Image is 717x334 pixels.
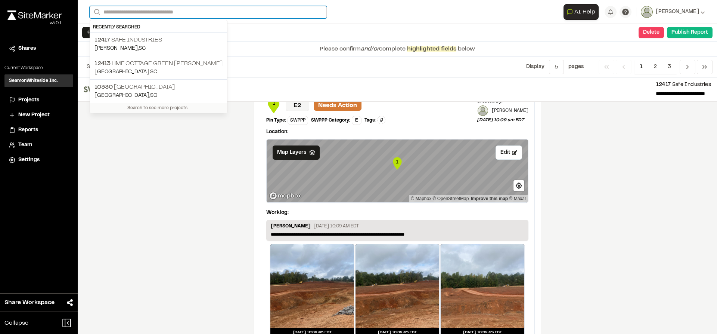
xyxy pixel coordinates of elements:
[9,96,69,104] a: Projects
[634,60,648,74] span: 1
[407,46,456,52] span: highlighted fields
[352,116,361,125] div: E
[18,156,40,164] span: Settings
[94,83,223,92] p: [GEOGRAPHIC_DATA]
[4,319,28,328] span: Collapse
[549,60,564,74] button: 5
[94,59,223,68] p: HMF Cottage Green [PERSON_NAME]
[509,196,526,201] a: Maxar
[641,6,705,18] button: [PERSON_NAME]
[9,156,69,164] a: Settings
[526,63,544,71] p: Display
[656,83,671,87] span: 12417
[471,196,508,201] a: Map feedback
[320,45,475,53] p: Please confirm complete below
[513,180,524,191] button: Find my location
[314,100,361,111] p: Needs Action
[18,96,39,104] span: Projects
[267,140,528,202] canvas: Map
[4,65,73,71] p: Current Workspace
[641,6,653,18] img: User
[7,10,62,20] img: rebrand.png
[9,45,69,53] a: Shares
[90,33,227,56] a: 12417 Safe Industries[PERSON_NAME],SC
[568,63,584,71] p: page s
[574,7,595,16] span: AI Help
[90,56,227,79] a: 12413 HMF Cottage Green [PERSON_NAME][GEOGRAPHIC_DATA],SC
[9,126,69,134] a: Reports
[433,196,469,201] a: OpenStreetMap
[90,79,227,103] a: 10330 [GEOGRAPHIC_DATA][GEOGRAPHIC_DATA],SC
[18,111,50,119] span: New Project
[165,81,711,89] p: Safe Industries
[94,37,110,43] span: 12417
[477,117,528,123] p: [DATE] 10:09 am EDT
[564,4,599,20] button: Open AI Assistant
[288,116,308,125] div: SWPPP
[90,6,103,18] button: Search
[271,223,311,231] p: [PERSON_NAME]
[82,27,109,38] button: ← Back
[87,65,115,69] span: Showing of
[392,156,403,171] div: Map marker
[87,63,153,71] p: to of pages
[94,92,223,100] p: [GEOGRAPHIC_DATA] , SC
[648,60,662,74] span: 2
[667,27,713,38] button: Publish Report
[9,77,58,84] h3: SeamonWhiteside Inc.
[269,191,302,200] a: Mapbox logo
[266,209,289,217] p: Worklog:
[94,85,113,90] span: 10330
[266,117,286,124] div: Pin Type:
[286,100,309,111] p: E2
[599,60,713,74] nav: Navigation
[18,45,36,53] span: Shares
[18,141,32,149] span: Team
[377,116,385,124] button: Edit Tags
[361,46,379,52] span: and/or
[639,27,664,38] button: Delete
[411,196,431,201] a: Mapbox
[94,61,111,66] span: 12413
[564,4,602,20] div: Open AI Assistant
[492,108,528,114] p: [PERSON_NAME]
[314,223,359,230] p: [DATE] 10:09 AM EDT
[84,86,159,92] img: file
[18,126,38,134] span: Reports
[662,60,677,74] span: 3
[90,22,227,33] div: Recently Searched
[266,128,528,136] p: Location:
[496,145,522,160] button: Edit
[656,8,699,16] span: [PERSON_NAME]
[9,111,69,119] a: New Project
[94,45,223,53] p: [PERSON_NAME] , SC
[90,103,227,113] div: Search to see more projects...
[9,141,69,149] a: Team
[277,148,306,157] span: Map Layers
[94,36,223,45] p: Safe Industries
[7,20,62,27] div: Oh geez...please don't...
[364,117,376,124] div: Tags:
[396,159,398,165] text: 1
[311,117,350,124] div: SWPPP Category:
[4,298,55,307] span: Share Workspace
[94,68,223,76] p: [GEOGRAPHIC_DATA] , SC
[266,99,281,108] span: 1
